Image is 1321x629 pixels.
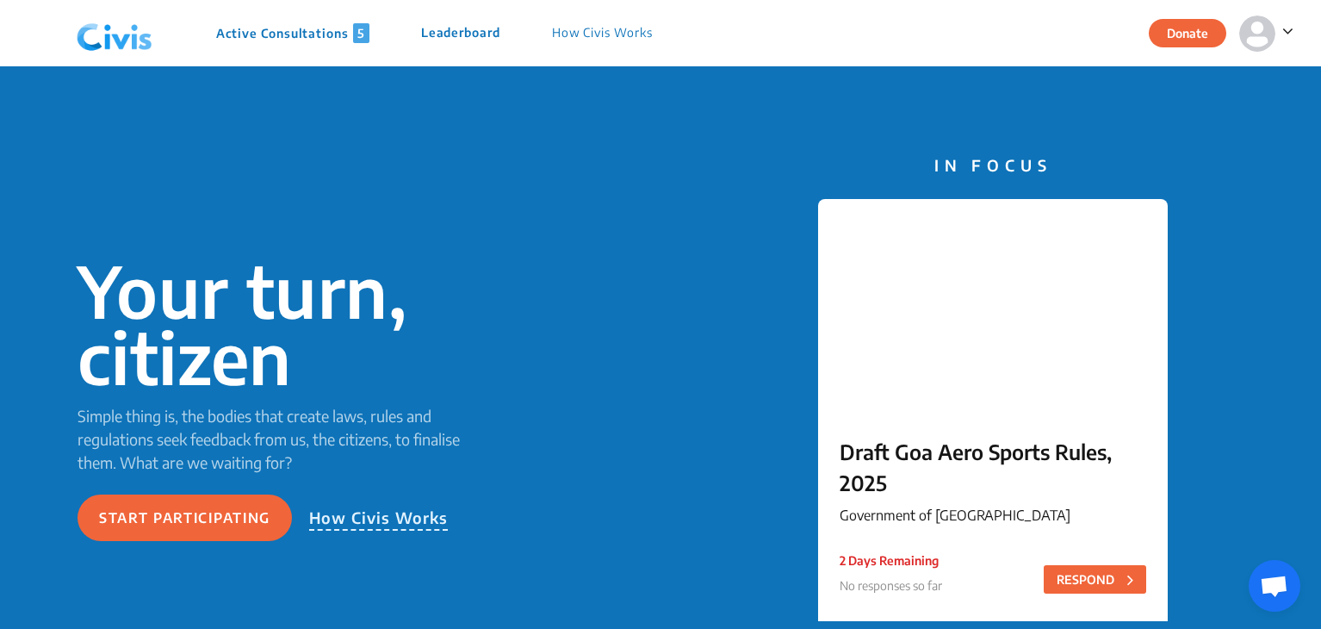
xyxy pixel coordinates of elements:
span: No responses so far [840,578,942,593]
button: RESPOND [1044,565,1146,594]
p: Leaderboard [421,23,500,43]
p: IN FOCUS [818,153,1168,177]
p: How Civis Works [552,23,653,43]
button: Donate [1149,19,1226,47]
p: Draft Goa Aero Sports Rules, 2025 [840,436,1146,498]
p: Your turn, citizen [78,258,486,390]
a: Donate [1149,23,1239,40]
img: person-default.svg [1239,16,1275,52]
p: Government of [GEOGRAPHIC_DATA] [840,505,1146,526]
p: How Civis Works [309,506,449,531]
img: navlogo.png [70,8,159,59]
div: Open chat [1249,560,1300,612]
p: Simple thing is, the bodies that create laws, rules and regulations seek feedback from us, the ci... [78,404,486,474]
p: Active Consultations [216,23,369,43]
span: 5 [353,23,369,43]
button: Start participating [78,495,292,541]
p: 2 Days Remaining [840,551,942,570]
